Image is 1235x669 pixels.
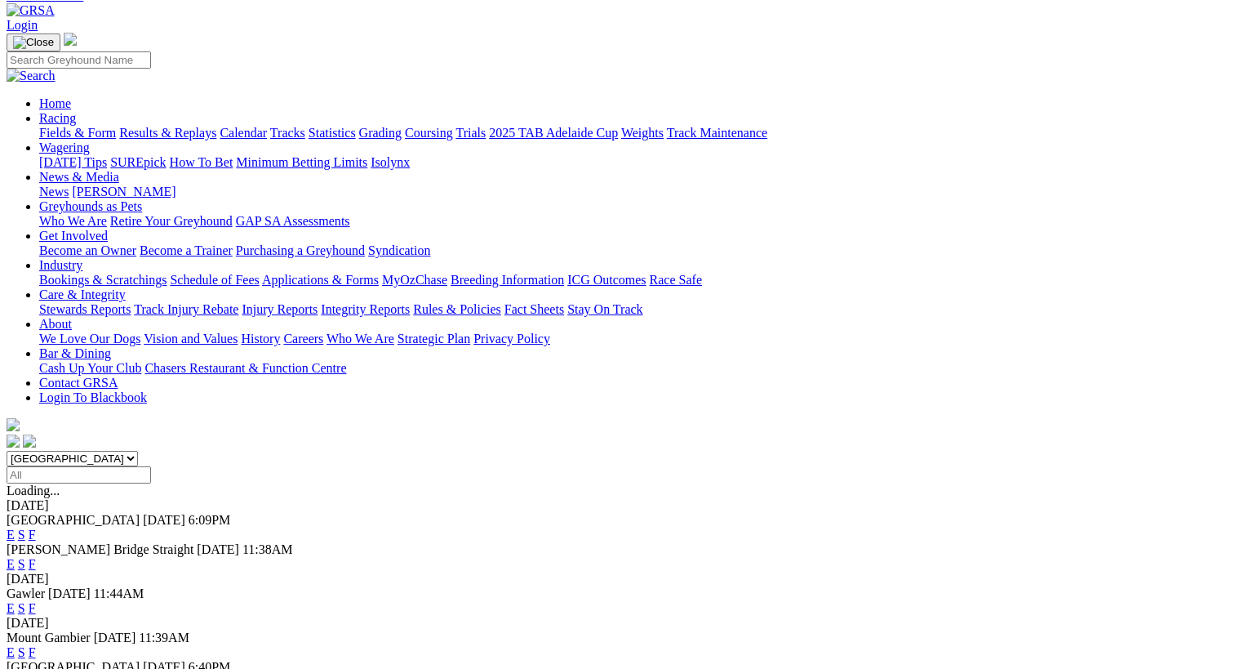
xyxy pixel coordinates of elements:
[140,243,233,257] a: Become a Trainer
[368,243,430,257] a: Syndication
[7,466,151,484] input: Select date
[7,3,55,18] img: GRSA
[39,111,76,125] a: Racing
[327,332,394,346] a: Who We Are
[39,170,119,184] a: News & Media
[29,557,36,571] a: F
[39,273,1228,288] div: Industry
[39,199,142,213] a: Greyhounds as Pets
[39,243,1228,258] div: Get Involved
[39,273,167,287] a: Bookings & Scratchings
[649,273,701,287] a: Race Safe
[39,96,71,110] a: Home
[72,185,175,198] a: [PERSON_NAME]
[220,126,267,140] a: Calendar
[39,361,141,375] a: Cash Up Your Club
[39,155,1228,170] div: Wagering
[567,302,642,316] a: Stay On Track
[7,645,15,659] a: E
[39,185,69,198] a: News
[270,126,305,140] a: Tracks
[39,361,1228,376] div: Bar & Dining
[236,155,367,169] a: Minimum Betting Limits
[110,155,166,169] a: SUREpick
[39,390,147,404] a: Login To Blackbook
[39,229,108,243] a: Get Involved
[567,273,646,287] a: ICG Outcomes
[7,631,91,644] span: Mount Gambier
[39,140,90,154] a: Wagering
[455,126,486,140] a: Trials
[262,273,379,287] a: Applications & Forms
[7,542,193,556] span: [PERSON_NAME] Bridge Straight
[139,631,189,644] span: 11:39AM
[236,243,365,257] a: Purchasing a Greyhound
[283,332,323,346] a: Careers
[7,418,20,431] img: logo-grsa-white.png
[39,332,140,346] a: We Love Our Dogs
[39,302,1228,317] div: Care & Integrity
[39,243,136,257] a: Become an Owner
[29,601,36,615] a: F
[473,332,550,346] a: Privacy Policy
[7,484,60,497] span: Loading...
[405,126,453,140] a: Coursing
[621,126,664,140] a: Weights
[39,302,131,316] a: Stewards Reports
[39,155,107,169] a: [DATE] Tips
[236,214,350,228] a: GAP SA Assessments
[7,528,15,542] a: E
[7,616,1228,631] div: [DATE]
[119,126,216,140] a: Results & Replays
[242,302,318,316] a: Injury Reports
[94,631,136,644] span: [DATE]
[39,214,1228,229] div: Greyhounds as Pets
[13,36,54,49] img: Close
[7,557,15,571] a: E
[110,214,233,228] a: Retire Your Greyhound
[18,528,25,542] a: S
[48,586,91,600] span: [DATE]
[667,126,767,140] a: Track Maintenance
[143,513,185,527] span: [DATE]
[489,126,618,140] a: 2025 TAB Adelaide Cup
[7,572,1228,586] div: [DATE]
[39,332,1228,346] div: About
[39,126,1228,140] div: Racing
[39,288,126,301] a: Care & Integrity
[29,645,36,659] a: F
[39,376,118,390] a: Contact GRSA
[7,513,140,527] span: [GEOGRAPHIC_DATA]
[242,542,293,556] span: 11:38AM
[7,498,1228,513] div: [DATE]
[18,645,25,659] a: S
[7,586,45,600] span: Gawler
[7,69,56,83] img: Search
[39,346,111,360] a: Bar & Dining
[29,528,36,542] a: F
[398,332,470,346] a: Strategic Plan
[189,513,231,527] span: 6:09PM
[170,273,259,287] a: Schedule of Fees
[7,33,60,51] button: Toggle navigation
[413,302,501,316] a: Rules & Policies
[371,155,410,169] a: Isolynx
[39,185,1228,199] div: News & Media
[39,317,72,331] a: About
[18,601,25,615] a: S
[321,302,410,316] a: Integrity Reports
[197,542,239,556] span: [DATE]
[39,126,116,140] a: Fields & Form
[39,258,82,272] a: Industry
[7,601,15,615] a: E
[382,273,447,287] a: MyOzChase
[170,155,233,169] a: How To Bet
[504,302,564,316] a: Fact Sheets
[359,126,402,140] a: Grading
[23,435,36,448] img: twitter.svg
[451,273,564,287] a: Breeding Information
[7,51,151,69] input: Search
[309,126,356,140] a: Statistics
[7,18,38,32] a: Login
[134,302,238,316] a: Track Injury Rebate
